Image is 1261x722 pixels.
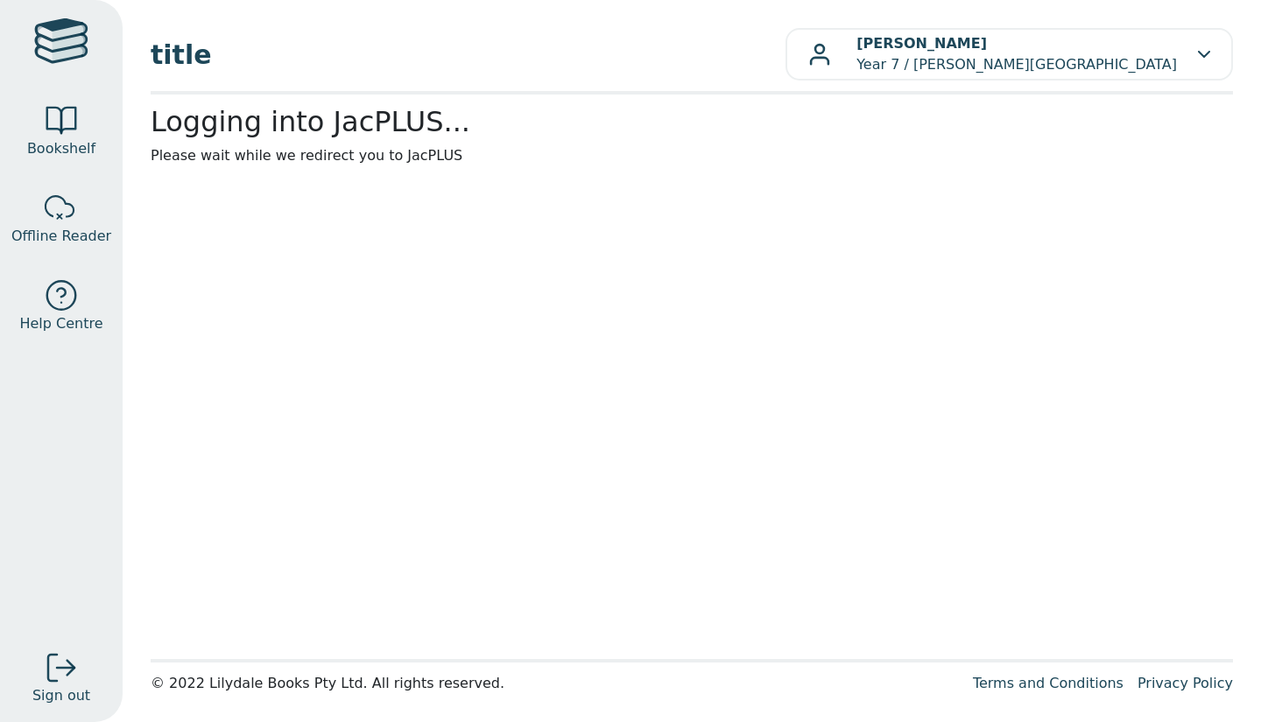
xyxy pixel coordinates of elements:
p: Year 7 / [PERSON_NAME][GEOGRAPHIC_DATA] [856,33,1177,75]
span: Sign out [32,685,90,706]
a: Terms and Conditions [973,675,1124,691]
span: title [151,35,785,74]
div: © 2022 Lilydale Books Pty Ltd. All rights reserved. [151,673,959,694]
b: [PERSON_NAME] [856,35,987,52]
span: Bookshelf [27,138,95,159]
h2: Logging into JacPLUS... [151,105,1233,138]
p: Please wait while we redirect you to JacPLUS [151,145,1233,166]
span: Help Centre [19,313,102,334]
a: Privacy Policy [1138,675,1233,691]
span: Offline Reader [11,226,111,247]
button: [PERSON_NAME]Year 7 / [PERSON_NAME][GEOGRAPHIC_DATA] [785,28,1233,81]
